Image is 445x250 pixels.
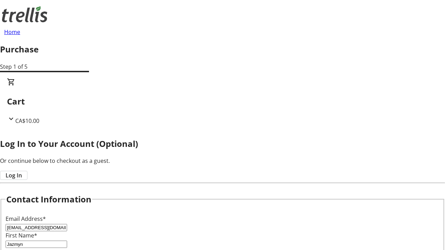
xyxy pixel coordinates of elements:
label: Email Address* [6,215,46,223]
h2: Contact Information [6,193,91,206]
span: CA$10.00 [15,117,39,125]
h2: Cart [7,95,438,108]
label: First Name* [6,232,37,239]
div: CartCA$10.00 [7,78,438,125]
span: Log In [6,171,22,180]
